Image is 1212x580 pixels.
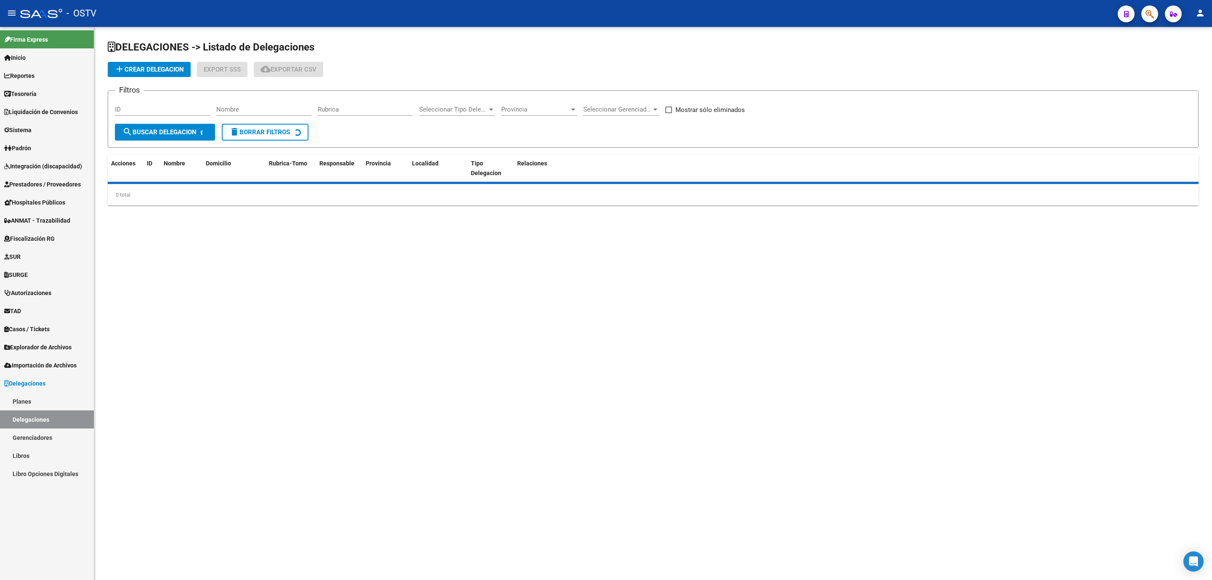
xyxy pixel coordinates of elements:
[4,325,50,334] span: Casos / Tickets
[144,154,160,182] datatable-header-cell: ID
[222,124,308,141] button: Borrar Filtros
[4,252,21,261] span: SUR
[108,41,314,53] span: DELEGACIONES -> Listado de Delegaciones
[1195,8,1205,18] mat-icon: person
[4,379,45,388] span: Delegaciones
[4,288,51,298] span: Autorizaciones
[115,84,144,96] h3: Filtros
[202,154,266,182] datatable-header-cell: Domicilio
[419,106,487,113] span: Seleccionar Tipo Delegacion
[362,154,409,182] datatable-header-cell: Provincia
[4,107,78,117] span: Liquidación de Convenios
[254,62,323,77] button: Exportar CSV
[4,180,81,189] span: Prestadores / Proveedores
[260,66,316,73] span: Exportar CSV
[4,216,70,225] span: ANMAT - Trazabilidad
[108,184,1199,205] div: 0 total
[160,154,202,182] datatable-header-cell: Nombre
[66,4,96,23] span: - OSTV
[7,8,17,18] mat-icon: menu
[501,106,569,113] span: Provincia
[675,105,745,115] span: Mostrar sólo eliminados
[4,125,32,135] span: Sistema
[4,53,26,62] span: Inicio
[206,160,231,167] span: Domicilio
[229,127,239,137] mat-icon: delete
[122,127,133,137] mat-icon: search
[4,162,82,171] span: Integración (discapacidad)
[4,144,31,153] span: Padrón
[229,128,290,136] span: Borrar Filtros
[115,124,215,141] button: Buscar Delegacion
[471,160,501,176] span: Tipo Delegacion
[269,160,307,167] span: Rubrica-Tomo
[366,160,391,167] span: Provincia
[260,64,271,74] mat-icon: cloud_download
[412,160,439,167] span: Localidad
[147,160,152,167] span: ID
[514,154,1199,182] datatable-header-cell: Relaciones
[114,64,125,74] mat-icon: add
[111,160,136,167] span: Acciones
[197,62,247,77] button: Export SSS
[4,361,77,370] span: Importación de Archivos
[468,154,514,182] datatable-header-cell: Tipo Delegacion
[122,128,197,136] span: Buscar Delegacion
[4,198,65,207] span: Hospitales Públicos
[319,160,354,167] span: Responsable
[4,35,48,44] span: Firma Express
[266,154,316,182] datatable-header-cell: Rubrica-Tomo
[583,106,651,113] span: Seleccionar Gerenciador
[108,62,191,77] button: Crear Delegacion
[4,306,21,316] span: TAD
[1183,551,1204,572] div: Open Intercom Messenger
[517,160,547,167] span: Relaciones
[4,343,72,352] span: Explorador de Archivos
[4,89,37,98] span: Tesorería
[316,154,362,182] datatable-header-cell: Responsable
[4,270,28,279] span: SURGE
[114,66,184,73] span: Crear Delegacion
[4,234,55,243] span: Fiscalización RG
[4,71,35,80] span: Reportes
[108,154,144,182] datatable-header-cell: Acciones
[204,66,241,73] span: Export SSS
[164,160,185,167] span: Nombre
[409,154,468,182] datatable-header-cell: Localidad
